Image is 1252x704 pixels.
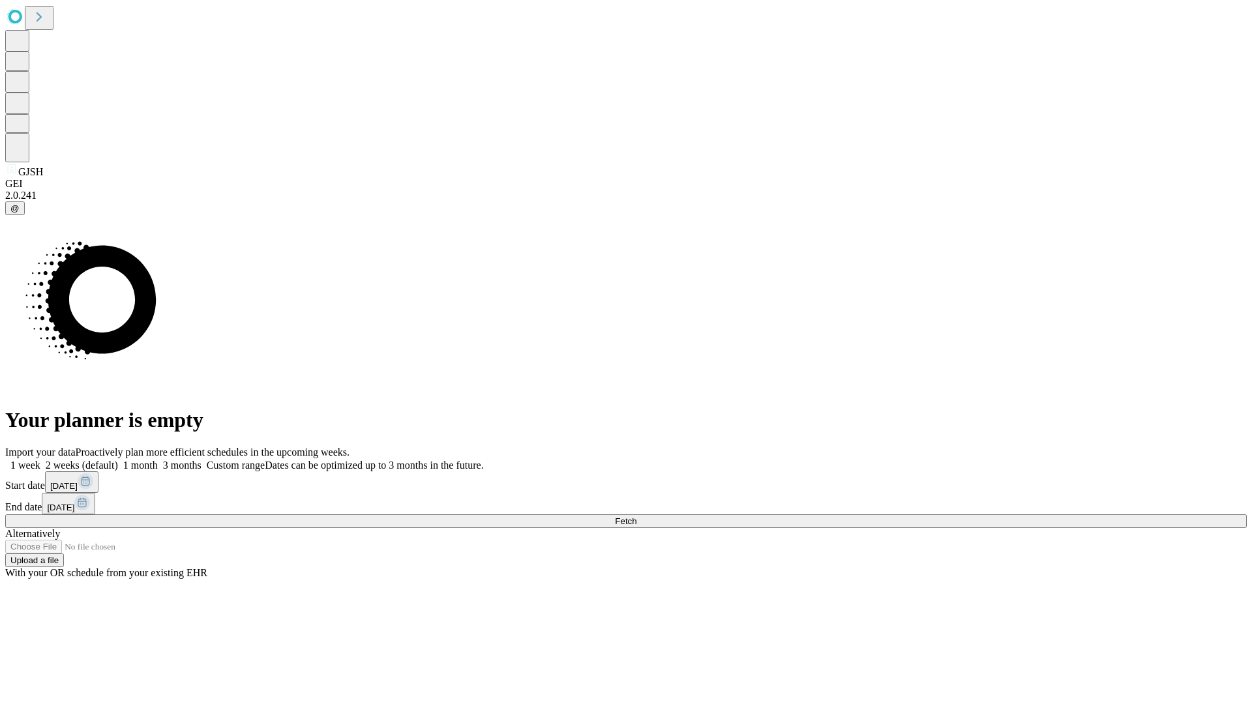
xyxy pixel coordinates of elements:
div: GEI [5,178,1247,190]
span: Proactively plan more efficient schedules in the upcoming weeks. [76,447,350,458]
span: Fetch [615,516,636,526]
button: [DATE] [45,471,98,493]
button: [DATE] [42,493,95,514]
h1: Your planner is empty [5,408,1247,432]
span: 2 weeks (default) [46,460,118,471]
span: 1 month [123,460,158,471]
span: Dates can be optimized up to 3 months in the future. [265,460,483,471]
div: End date [5,493,1247,514]
span: GJSH [18,166,43,177]
button: Fetch [5,514,1247,528]
span: Alternatively [5,528,60,539]
span: Custom range [207,460,265,471]
span: @ [10,203,20,213]
button: @ [5,201,25,215]
span: [DATE] [50,481,78,491]
span: 1 week [10,460,40,471]
div: Start date [5,471,1247,493]
div: 2.0.241 [5,190,1247,201]
span: [DATE] [47,503,74,512]
span: With your OR schedule from your existing EHR [5,567,207,578]
button: Upload a file [5,553,64,567]
span: Import your data [5,447,76,458]
span: 3 months [163,460,201,471]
